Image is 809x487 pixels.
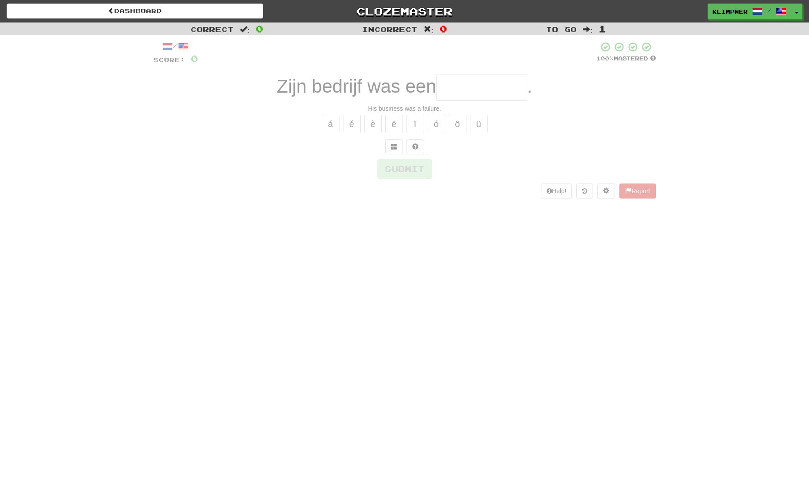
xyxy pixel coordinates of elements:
button: Report [619,184,656,199]
a: Dashboard [7,4,263,19]
span: Zijn bedrijf was een [277,76,436,97]
span: Score: [153,56,185,64]
span: klimpner [712,7,748,15]
button: Submit [377,159,432,179]
div: His business was a failure. [153,104,656,113]
span: Incorrect [362,25,418,34]
div: Mastered [596,55,656,63]
span: : [240,26,250,33]
button: Single letter hint - you only get 1 per sentence and score half the points! alt+h [406,139,424,154]
span: 0 [190,53,198,64]
span: . [527,76,533,97]
button: ï [406,115,424,133]
button: ë [385,115,403,133]
div: / [153,41,198,52]
span: 0 [256,23,263,34]
span: Correct [190,25,234,34]
a: Clozemaster [276,4,533,19]
button: Switch sentence to multiple choice alt+p [385,139,403,154]
button: ü [470,115,488,133]
span: To go [546,25,577,34]
button: ö [449,115,466,133]
button: è [364,115,382,133]
span: 100 % [596,55,614,62]
button: Help! [541,184,572,199]
span: : [583,26,593,33]
a: klimpner / [708,4,791,19]
span: 1 [599,23,606,34]
button: ó [428,115,445,133]
button: é [343,115,361,133]
span: : [424,26,433,33]
span: / [767,7,772,13]
button: á [322,115,339,133]
button: Round history (alt+y) [576,184,593,199]
span: 0 [440,23,447,34]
